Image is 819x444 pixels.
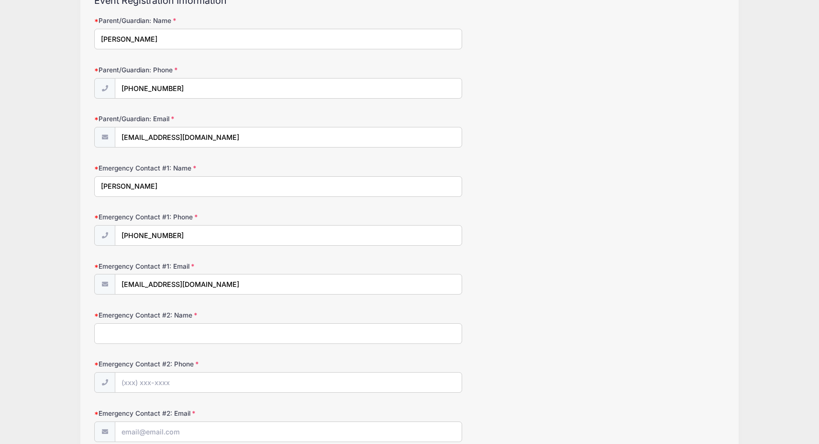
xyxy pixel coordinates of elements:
[115,274,462,295] input: email@email.com
[94,409,304,418] label: Emergency Contact #2: Email
[115,372,462,393] input: (xxx) xxx-xxxx
[94,359,304,369] label: Emergency Contact #2: Phone
[115,225,462,246] input: (xxx) xxx-xxxx
[94,310,304,320] label: Emergency Contact #2: Name
[115,127,462,148] input: email@email.com
[94,114,304,124] label: Parent/Guardian: Email
[94,16,304,25] label: Parent/Guardian: Name
[115,421,462,442] input: email@email.com
[94,163,304,173] label: Emergency Contact #1: Name
[94,65,304,75] label: Parent/Guardian: Phone
[115,78,462,99] input: (xxx) xxx-xxxx
[94,262,304,271] label: Emergency Contact #1: Email
[94,212,304,222] label: Emergency Contact #1: Phone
